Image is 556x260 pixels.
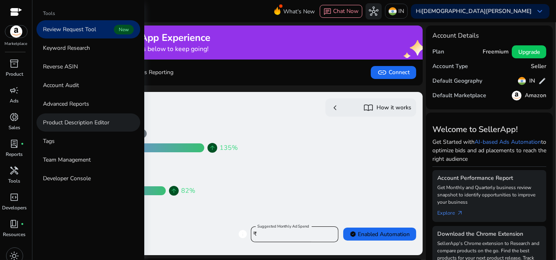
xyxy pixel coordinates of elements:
p: Hi [416,9,532,14]
p: Developer Console [43,174,91,183]
p: Reverse ASIN [43,62,78,71]
span: Enabled Automation [350,230,410,239]
h5: Account Performance Report [437,175,541,182]
p: Resources [3,231,26,238]
span: inventory_2 [10,59,19,68]
h5: Default Marketplace [432,92,486,99]
span: campaign [10,85,19,95]
h5: Freemium [483,49,509,55]
p: Tools [9,177,21,185]
a: Explorearrow_outward [437,206,470,217]
h5: Account Type [432,63,468,70]
span: link [377,68,387,77]
span: What's New [283,4,315,19]
button: hub [366,3,382,19]
span: code_blocks [10,192,19,202]
p: Tags [43,137,55,145]
p: Sales [9,124,20,131]
p: Reports [6,151,23,158]
p: Review Request Tool [43,25,96,34]
p: Marketplace [5,41,28,47]
p: Keyword Research [43,44,90,52]
span: lab_profile [10,139,19,149]
button: verifiedEnabled Automation [343,228,416,241]
span: import_contacts [364,103,373,113]
button: linkConnect [371,66,416,79]
img: amazon.svg [5,26,27,38]
span: arrow_upward [209,145,216,151]
span: book_4 [10,219,19,229]
p: Advanced Reports [43,100,89,108]
span: New [114,25,134,34]
h5: Download the Chrome Extension [437,231,541,238]
p: Get Monthly and Quarterly business review snapshot to identify opportunities to improve your busi... [437,184,541,206]
span: arrow_outward [457,210,463,216]
p: Ads [10,97,19,104]
span: hub [369,6,379,16]
h4: Account Details [432,32,546,40]
p: Team Management [43,156,91,164]
span: arrow_upward [171,188,177,194]
span: verified [350,231,356,237]
p: Get Started with to optimize bids and ad placements to reach the right audience [432,138,546,163]
span: ₹ [253,230,257,238]
h5: How it works [376,104,411,111]
img: amazon.svg [512,91,522,100]
button: chatChat Now [320,5,362,18]
span: Connect [377,68,410,77]
span: Chat Now [333,7,359,15]
img: in.svg [389,7,397,15]
span: info [238,229,248,239]
span: donut_small [10,112,19,122]
h5: Seller [531,63,546,70]
span: Upgrade [518,48,540,56]
span: fiber_manual_record [21,222,24,226]
p: Product Description Editor [43,118,109,127]
h5: Plan [432,49,444,55]
span: handyman [10,166,19,175]
h5: IN [529,78,535,85]
span: 82% [181,186,195,196]
p: Product [6,70,23,78]
img: in.svg [518,77,526,85]
span: edit [538,77,546,85]
h3: Welcome to SellerApp! [432,125,546,134]
a: AI-based Ads Automation [475,138,541,146]
span: chat [323,8,331,16]
b: [DEMOGRAPHIC_DATA][PERSON_NAME] [421,7,532,15]
h5: Default Geography [432,78,482,85]
p: Tools [43,10,55,17]
span: fiber_manual_record [21,142,24,145]
span: chevron_left [330,103,340,113]
span: keyboard_arrow_down [535,6,545,16]
p: Developers [2,204,27,211]
h5: Amazon [525,92,546,99]
button: Upgrade [512,45,546,58]
p: Account Audit [43,81,79,90]
span: 135% [220,143,238,153]
p: IN [398,4,404,18]
mat-label: Suggested Monthly Ad Spend [257,224,309,229]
